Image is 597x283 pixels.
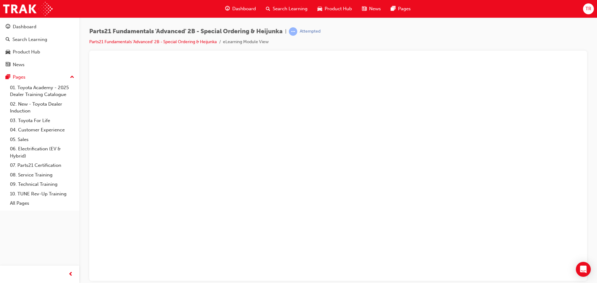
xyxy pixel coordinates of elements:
[12,36,47,43] div: Search Learning
[7,125,77,135] a: 04. Customer Experience
[7,170,77,180] a: 08. Service Training
[89,28,283,35] span: Parts21 Fundamentals 'Advanced' 2B - Special Ordering & Heijunka
[7,135,77,144] a: 05. Sales
[312,2,357,15] a: car-iconProduct Hub
[223,39,269,46] li: eLearning Module View
[585,5,591,12] span: TR
[7,161,77,170] a: 07. Parts21 Certification
[386,2,416,15] a: pages-iconPages
[583,3,594,14] button: TR
[6,24,10,30] span: guage-icon
[317,5,322,13] span: car-icon
[13,23,36,30] div: Dashboard
[2,21,77,33] a: Dashboard
[70,73,74,81] span: up-icon
[266,5,270,13] span: search-icon
[2,20,77,71] button: DashboardSearch LearningProduct HubNews
[261,2,312,15] a: search-iconSearch Learning
[220,2,261,15] a: guage-iconDashboard
[7,83,77,99] a: 01. Toyota Academy - 2025 Dealer Training Catalogue
[576,262,591,277] div: Open Intercom Messenger
[357,2,386,15] a: news-iconNews
[6,62,10,68] span: news-icon
[6,75,10,80] span: pages-icon
[6,37,10,43] span: search-icon
[289,27,297,36] span: learningRecordVerb_ATTEMPT-icon
[362,5,367,13] span: news-icon
[13,61,25,68] div: News
[7,199,77,208] a: All Pages
[68,271,73,278] span: prev-icon
[7,189,77,199] a: 10. TUNE Rev-Up Training
[369,5,381,12] span: News
[7,99,77,116] a: 02. New - Toyota Dealer Induction
[391,5,396,13] span: pages-icon
[2,71,77,83] button: Pages
[6,49,10,55] span: car-icon
[273,5,308,12] span: Search Learning
[7,116,77,126] a: 03. Toyota For Life
[3,2,53,16] img: Trak
[225,5,230,13] span: guage-icon
[13,74,25,81] div: Pages
[300,29,321,34] div: Attempted
[2,34,77,45] a: Search Learning
[13,48,40,56] div: Product Hub
[7,180,77,189] a: 09. Technical Training
[2,59,77,71] a: News
[285,28,286,35] span: |
[325,5,352,12] span: Product Hub
[7,144,77,161] a: 06. Electrification (EV & Hybrid)
[2,46,77,58] a: Product Hub
[232,5,256,12] span: Dashboard
[89,39,217,44] a: Parts21 Fundamentals 'Advanced' 2B - Special Ordering & Heijunka
[398,5,411,12] span: Pages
